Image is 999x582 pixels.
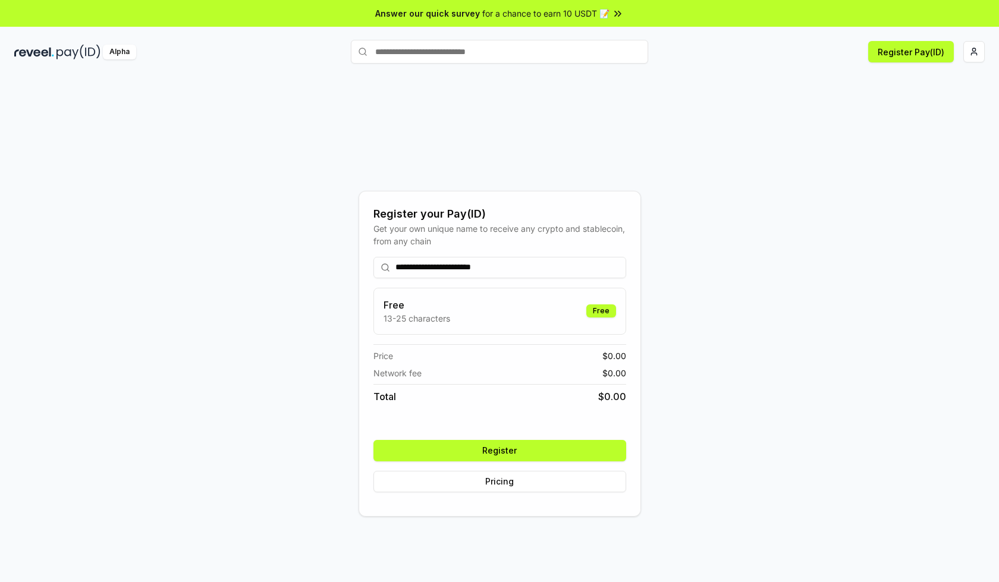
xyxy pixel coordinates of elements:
h3: Free [384,298,450,312]
div: Alpha [103,45,136,59]
button: Register [373,440,626,461]
div: Register your Pay(ID) [373,206,626,222]
div: Get your own unique name to receive any crypto and stablecoin, from any chain [373,222,626,247]
button: Pricing [373,471,626,492]
span: $ 0.00 [598,389,626,404]
span: Network fee [373,367,422,379]
span: $ 0.00 [602,350,626,362]
span: Answer our quick survey [375,7,480,20]
button: Register Pay(ID) [868,41,954,62]
img: reveel_dark [14,45,54,59]
img: pay_id [56,45,100,59]
div: Free [586,304,616,317]
span: $ 0.00 [602,367,626,379]
span: for a chance to earn 10 USDT 📝 [482,7,610,20]
span: Price [373,350,393,362]
p: 13-25 characters [384,312,450,325]
span: Total [373,389,396,404]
